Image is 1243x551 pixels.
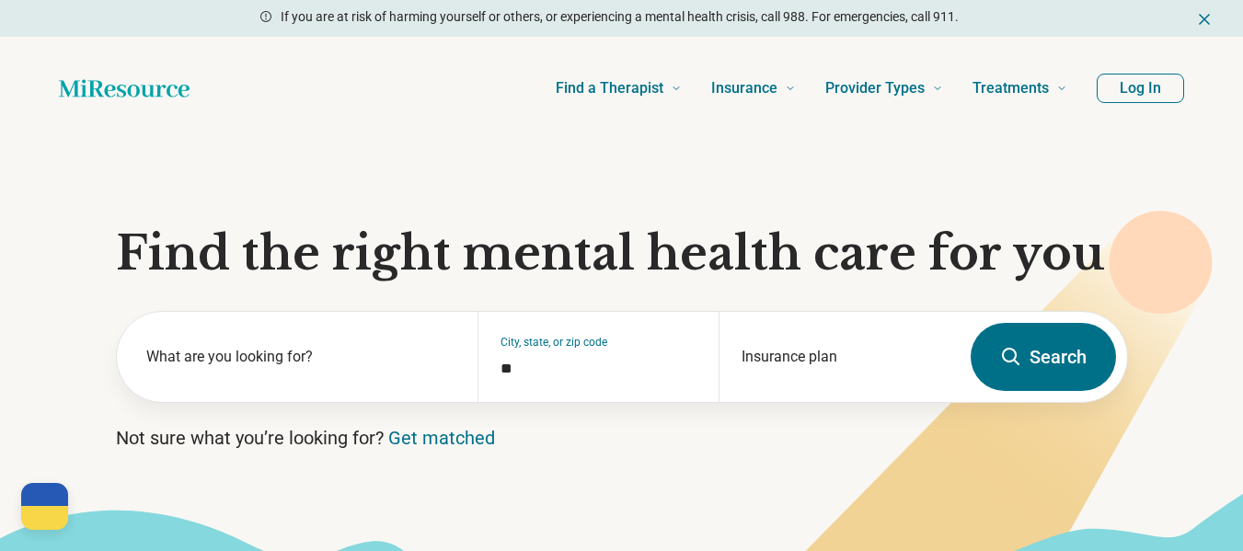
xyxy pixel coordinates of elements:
button: Search [971,323,1116,391]
label: What are you looking for? [146,346,456,368]
h1: Find the right mental health care for you [116,226,1128,281]
a: Insurance [711,52,796,125]
span: Treatments [973,75,1049,101]
p: Not sure what you’re looking for? [116,425,1128,451]
a: Treatments [973,52,1067,125]
button: Dismiss [1195,7,1214,29]
a: Provider Types [825,52,943,125]
span: Provider Types [825,75,925,101]
button: Log In [1097,74,1184,103]
a: Home page [59,70,190,107]
a: Get matched [388,427,495,449]
p: If you are at risk of harming yourself or others, or experiencing a mental health crisis, call 98... [281,7,959,27]
span: Insurance [711,75,777,101]
span: Find a Therapist [556,75,663,101]
a: Find a Therapist [556,52,682,125]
